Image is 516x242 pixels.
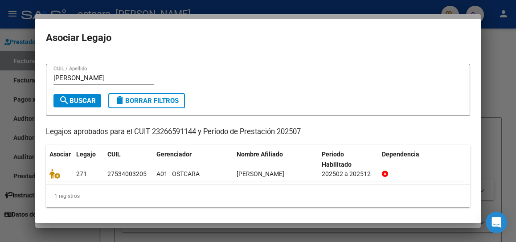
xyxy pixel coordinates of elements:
datatable-header-cell: Nombre Afiliado [233,145,318,174]
span: CUIL [107,151,121,158]
datatable-header-cell: Legajo [73,145,104,174]
div: 202502 a 202512 [322,169,375,179]
datatable-header-cell: Periodo Habilitado [318,145,378,174]
span: 271 [76,170,87,177]
datatable-header-cell: Dependencia [378,145,463,174]
span: Borrar Filtros [115,97,179,105]
span: Legajo [76,151,96,158]
datatable-header-cell: CUIL [104,145,153,174]
h2: Asociar Legajo [46,29,470,46]
span: Nombre Afiliado [237,151,283,158]
span: Gerenciador [156,151,192,158]
mat-icon: search [59,95,70,106]
div: 27534003205 [107,169,147,179]
span: A01 - OSTCARA [156,170,200,177]
span: BARROS DANEI NAIARA [237,170,284,177]
span: Periodo Habilitado [322,151,352,168]
div: Open Intercom Messenger [486,212,507,233]
datatable-header-cell: Gerenciador [153,145,233,174]
span: Buscar [59,97,96,105]
button: Borrar Filtros [108,93,185,108]
datatable-header-cell: Asociar [46,145,73,174]
span: Dependencia [382,151,419,158]
p: Legajos aprobados para el CUIT 23266591144 y Período de Prestación 202507 [46,127,470,138]
div: 1 registros [46,185,470,207]
span: Asociar [49,151,71,158]
button: Buscar [53,94,101,107]
mat-icon: delete [115,95,125,106]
